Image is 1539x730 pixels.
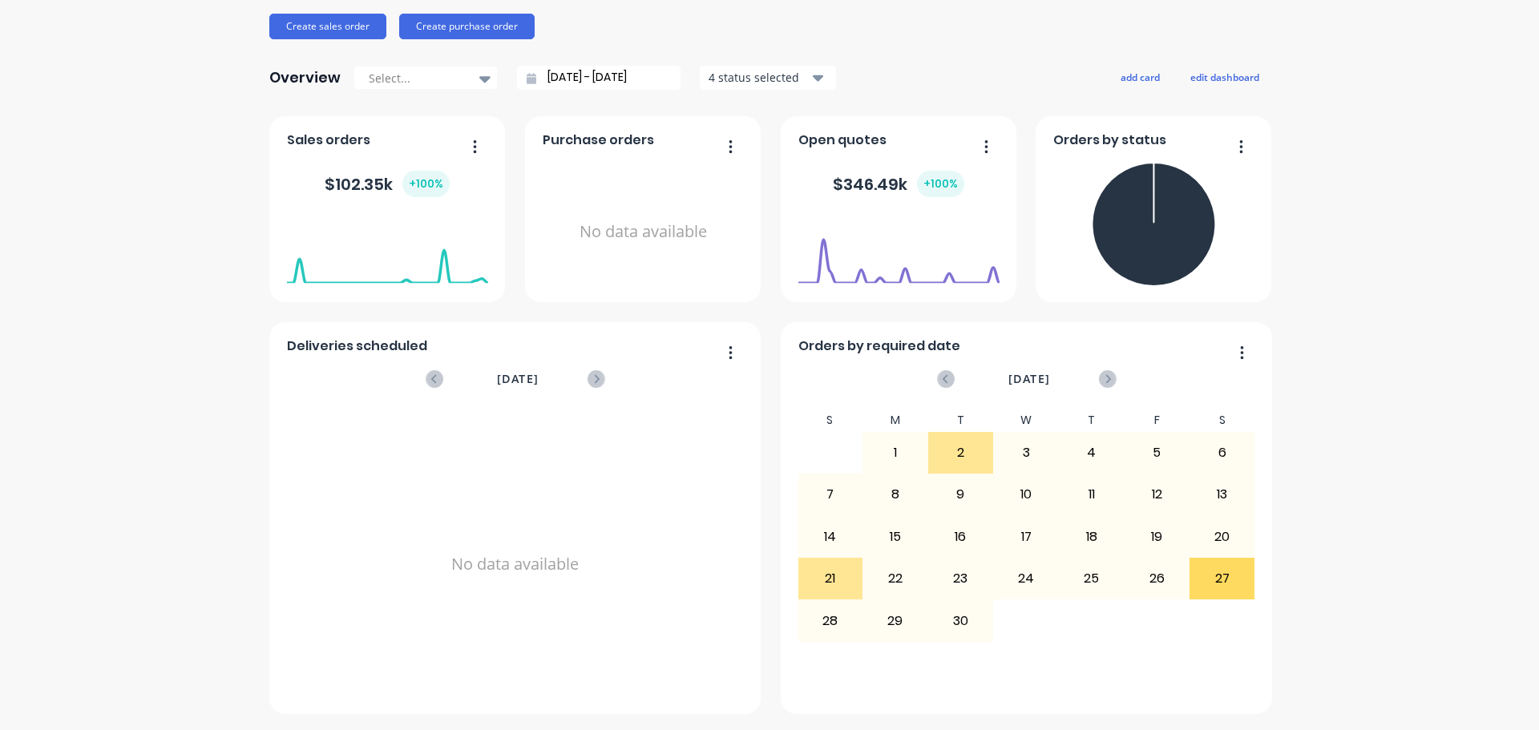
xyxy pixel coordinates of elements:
[1125,517,1189,557] div: 19
[269,14,386,39] button: Create sales order
[928,409,994,432] div: T
[863,559,927,599] div: 22
[1125,559,1189,599] div: 26
[269,62,341,94] div: Overview
[1125,433,1189,473] div: 5
[929,600,993,640] div: 30
[993,409,1059,432] div: W
[798,517,862,557] div: 14
[929,559,993,599] div: 23
[399,14,535,39] button: Create purchase order
[1190,559,1254,599] div: 27
[1190,517,1254,557] div: 20
[798,337,960,356] span: Orders by required date
[994,474,1058,514] div: 10
[917,171,964,197] div: + 100 %
[862,409,928,432] div: M
[863,433,927,473] div: 1
[994,559,1058,599] div: 24
[543,131,654,150] span: Purchase orders
[1053,131,1166,150] span: Orders by status
[929,433,993,473] div: 2
[709,69,810,86] div: 4 status selected
[497,370,539,388] span: [DATE]
[1124,409,1190,432] div: F
[1008,370,1050,388] span: [DATE]
[1180,67,1270,87] button: edit dashboard
[1190,409,1255,432] div: S
[700,66,836,90] button: 4 status selected
[1060,433,1124,473] div: 4
[929,474,993,514] div: 9
[798,600,862,640] div: 28
[863,474,927,514] div: 8
[798,474,862,514] div: 7
[863,517,927,557] div: 15
[287,409,744,720] div: No data available
[1060,559,1124,599] div: 25
[798,131,887,150] span: Open quotes
[798,409,863,432] div: S
[1059,409,1125,432] div: T
[402,171,450,197] div: + 100 %
[1060,474,1124,514] div: 11
[1190,433,1254,473] div: 6
[1190,474,1254,514] div: 13
[994,433,1058,473] div: 3
[1125,474,1189,514] div: 12
[798,559,862,599] div: 21
[325,171,450,197] div: $ 102.35k
[994,517,1058,557] div: 17
[1110,67,1170,87] button: add card
[863,600,927,640] div: 29
[543,156,744,308] div: No data available
[833,171,964,197] div: $ 346.49k
[1060,517,1124,557] div: 18
[929,517,993,557] div: 16
[287,131,370,150] span: Sales orders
